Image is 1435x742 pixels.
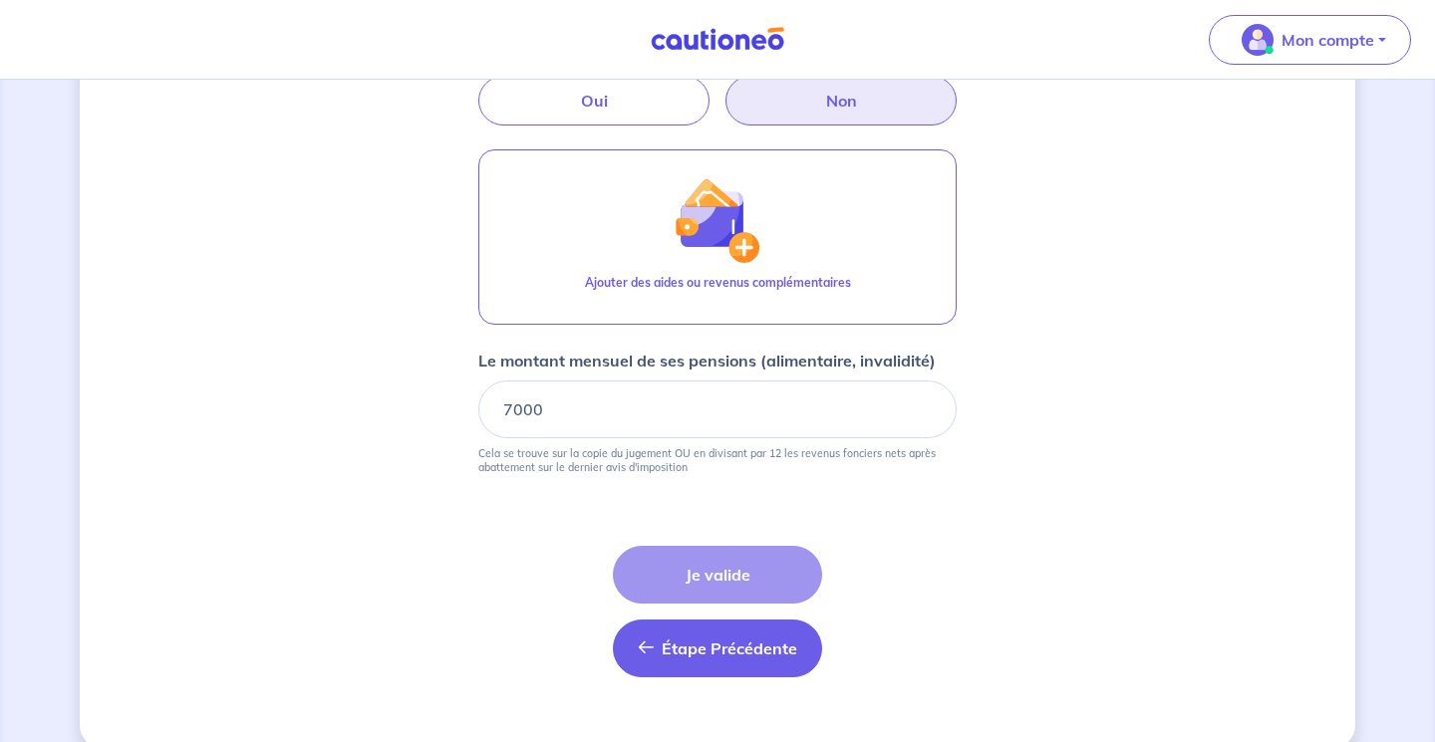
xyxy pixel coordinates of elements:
[613,619,822,677] button: Étape Précédente
[1242,24,1274,56] img: illu_account_valid_menu.svg
[643,27,792,52] img: Cautioneo
[478,349,936,372] p: Le montant mensuel de ses pensions (alimentaire, invalidité)
[1282,28,1374,52] p: Mon compte
[478,380,957,438] input: Ex. : 100€ / mois
[478,149,957,325] button: illu_wallet.svgAjouter des aides ou revenus complémentaires
[585,274,851,292] p: Ajouter des aides ou revenus complémentaires
[662,638,797,658] span: Étape Précédente
[478,76,710,125] label: Oui
[478,446,957,474] p: Cela se trouve sur la copie du jugement OU en divisant par 12 les revenus fonciers nets après aba...
[1209,15,1411,65] button: illu_account_valid_menu.svgMon compte
[725,76,957,125] label: Non
[675,177,760,263] img: illu_wallet.svg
